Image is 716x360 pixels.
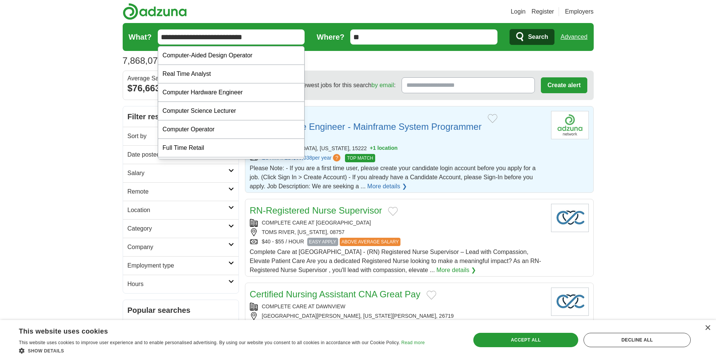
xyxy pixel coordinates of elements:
a: Company [123,238,239,256]
span: ABOVE AVERAGE SALARY [340,238,401,246]
a: Employers [565,7,594,16]
a: Remote [123,182,239,201]
button: +1 location [370,145,398,152]
a: Certified Nursing Assistant CNA Great Pay [250,289,420,299]
button: Create alert [541,77,587,93]
h2: Employment type [128,261,228,270]
a: Salary [123,164,239,182]
a: Location [123,201,239,219]
label: What? [129,31,152,43]
span: This website uses cookies to improve user experience and to enable personalised advertising. By u... [19,340,400,345]
h2: Company [128,243,228,252]
div: Full Time Retail [158,139,305,157]
div: Accept all [473,333,578,347]
img: Broadcom logo [551,111,589,139]
a: Staff Software Engineer - Mainframe System Programmer [250,122,482,132]
h2: Date posted [128,150,228,159]
span: TOP MATCH [345,154,375,162]
button: Add to favorite jobs [427,291,436,300]
div: Computer [158,157,305,176]
button: Add to favorite jobs [388,207,398,216]
span: + [370,145,373,152]
h2: Location [128,206,228,215]
h2: Remote [128,187,228,196]
a: Hours [123,275,239,293]
a: by email [371,82,394,88]
a: More details ❯ [367,182,407,191]
div: Decline all [584,333,691,347]
a: Sort by [123,127,239,145]
span: Please Note: - If you are a first time user, please create your candidate login account before yo... [250,165,536,189]
div: TOMS RIVER, [US_STATE], 08757 [250,228,545,236]
div: Average Salary [128,75,234,82]
div: Computer Science Lecturer [158,102,305,120]
div: Close [705,325,710,331]
label: Where? [317,31,344,43]
span: Receive the newest jobs for this search : [266,81,396,90]
div: Computer Hardware Engineer [158,83,305,102]
h2: Salary [128,169,228,178]
div: COMPLETE CARE AT DAWNVIEW [250,303,545,311]
div: Show details [19,347,425,354]
div: COMPLETE CARE AT [GEOGRAPHIC_DATA] [250,219,545,227]
a: Date posted [123,145,239,164]
a: Category [123,219,239,238]
span: Show details [28,348,64,354]
div: Computer Operator [158,120,305,139]
img: Company logo [551,288,589,316]
div: $76,663 [128,82,234,95]
span: EASY APPLY [307,238,338,246]
div: Real Time Analyst [158,65,305,83]
button: Add to favorite jobs [488,114,497,123]
h2: Hours [128,280,228,289]
span: ? [333,154,340,162]
div: [GEOGRAPHIC_DATA][PERSON_NAME], [US_STATE][PERSON_NAME], 26719 [250,312,545,320]
img: Company logo [551,204,589,232]
h2: Filter results [123,106,239,127]
div: This website uses cookies [19,325,406,336]
h1: Jobs in [GEOGRAPHIC_DATA] [123,55,288,66]
span: 7,868,072 [123,54,163,68]
a: RN-Registered Nurse Supervisor [250,205,382,215]
span: Complete Care at [GEOGRAPHIC_DATA] - (RN) Registered Nurse Supervisor – Lead with Compassion, Ele... [250,249,541,273]
div: $40 - $55 / HOUR [250,238,545,246]
img: Adzuna logo [123,3,187,20]
a: Read more, opens a new window [401,340,425,345]
span: Search [528,29,548,45]
a: Advanced [560,29,587,45]
div: Computer-Aided Design Operator [158,46,305,65]
a: Register [531,7,554,16]
h2: Sort by [128,132,228,141]
div: [GEOGRAPHIC_DATA], [US_STATE], 15222 [250,145,545,152]
button: Search [510,29,554,45]
a: More details ❯ [436,266,476,275]
a: Employment type [123,256,239,275]
h2: Category [128,224,228,233]
p: Job you linked to: [250,111,482,120]
a: Login [511,7,525,16]
h2: Popular searches [128,305,234,316]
